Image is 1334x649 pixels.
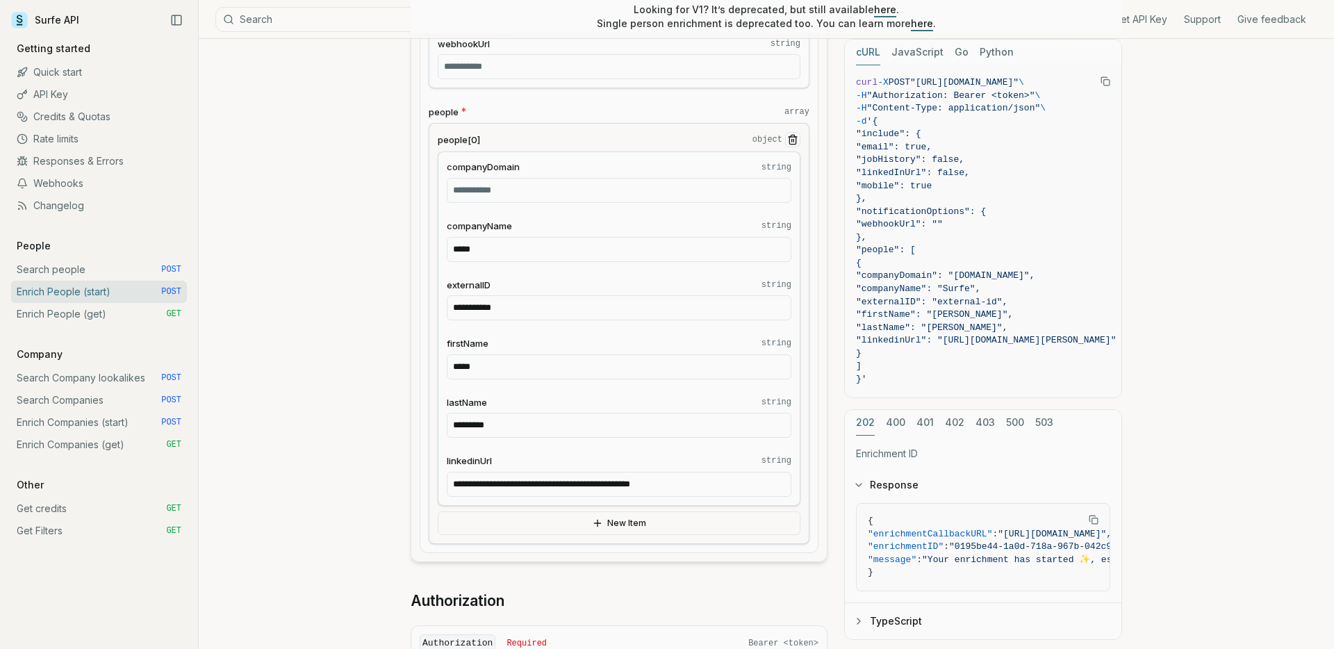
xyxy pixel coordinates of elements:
[166,10,187,31] button: Collapse Sidebar
[161,286,181,297] span: POST
[1035,90,1040,101] span: \
[166,439,181,450] span: GET
[856,361,862,371] span: ]
[916,554,922,565] span: :
[784,106,809,117] code: array
[11,42,96,56] p: Getting started
[856,322,1007,333] span: "lastName": "[PERSON_NAME]",
[447,220,512,233] span: companyName
[1035,410,1053,436] button: 503
[910,77,1019,88] span: "[URL][DOMAIN_NAME]"
[1114,13,1167,26] a: Get API Key
[856,90,867,101] span: -H
[11,347,68,361] p: Company
[11,303,187,325] a: Enrich People (get) GET
[916,410,934,436] button: 401
[752,134,782,145] code: object
[597,3,936,31] p: Looking for V1? It’s deprecated, but still available . Single person enrichment is deprecated too...
[856,270,1035,281] span: "companyDomain": "[DOMAIN_NAME]",
[975,410,995,436] button: 403
[856,348,862,359] span: }
[867,103,1041,113] span: "Content-Type: application/json"
[447,161,520,174] span: companyDomain
[447,454,492,468] span: linkedinUrl
[11,411,187,434] a: Enrich Companies (start) POST
[761,162,791,173] code: string
[447,396,487,409] span: lastName
[411,591,504,611] a: Authorization
[856,447,1110,461] p: Enrichment ID
[11,520,187,542] a: Get Filters GET
[11,258,187,281] a: Search people POST
[11,150,187,172] a: Responses & Errors
[761,338,791,349] code: string
[771,38,800,49] code: string
[11,10,79,31] a: Surfe API
[438,511,800,535] button: New Item
[11,239,56,253] p: People
[761,397,791,408] code: string
[1095,71,1116,92] button: Copy Text
[856,193,867,204] span: },
[11,106,187,128] a: Credits & Quotas
[761,220,791,231] code: string
[955,40,969,65] button: Go
[161,264,181,275] span: POST
[856,103,867,113] span: -H
[748,638,818,649] span: Bearer <token>
[856,167,970,178] span: "linkedInUrl": false,
[856,335,1116,345] span: "linkedinUrl": "[URL][DOMAIN_NAME][PERSON_NAME]"
[845,603,1121,639] button: TypeScript
[980,40,1014,65] button: Python
[11,478,49,492] p: Other
[856,245,916,255] span: "people": [
[856,232,867,243] span: },
[891,40,944,65] button: JavaScript
[949,541,1155,552] span: "0195be44-1a0d-718a-967b-042c9d17ffd7"
[845,503,1121,602] div: Response
[11,61,187,83] a: Quick start
[922,554,1247,565] span: "Your enrichment has started ✨, estimated time: 2 seconds."
[868,516,873,526] span: {
[856,77,878,88] span: curl
[1237,13,1306,26] a: Give feedback
[1040,103,1046,113] span: \
[856,40,880,65] button: cURL
[215,7,563,32] button: Search⌘K
[11,83,187,106] a: API Key
[889,77,910,88] span: POST
[161,417,181,428] span: POST
[1184,13,1221,26] a: Support
[845,467,1121,503] button: Response
[945,410,964,436] button: 402
[447,337,488,350] span: firstName
[761,279,791,290] code: string
[1106,529,1112,539] span: ,
[856,297,1007,307] span: "externalID": "external-id",
[11,195,187,217] a: Changelog
[878,77,889,88] span: -X
[438,133,480,147] span: people[0]
[11,498,187,520] a: Get credits GET
[166,309,181,320] span: GET
[856,129,921,139] span: "include": {
[856,206,986,217] span: "notificationOptions": {
[856,142,932,152] span: "email": true,
[1006,410,1024,436] button: 500
[868,529,992,539] span: "enrichmentCallbackURL"
[856,309,1013,320] span: "firstName": "[PERSON_NAME]",
[11,367,187,389] a: Search Company lookalikes POST
[856,116,867,126] span: -d
[867,116,878,126] span: '{
[166,503,181,514] span: GET
[868,567,873,577] span: }
[785,132,800,147] button: Remove Item
[11,172,187,195] a: Webhooks
[1019,77,1024,88] span: \
[998,529,1106,539] span: "[URL][DOMAIN_NAME]"
[867,90,1035,101] span: "Authorization: Bearer <token>"
[856,284,980,294] span: "companyName": "Surfe",
[856,154,964,165] span: "jobHistory": false,
[761,455,791,466] code: string
[911,17,933,29] a: here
